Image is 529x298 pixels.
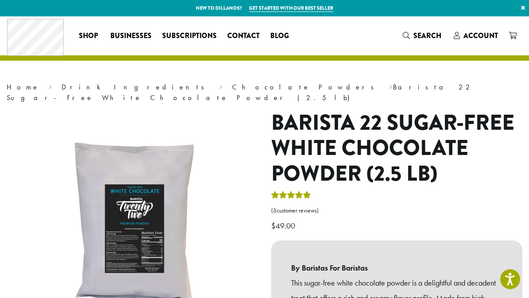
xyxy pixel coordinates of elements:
span: Subscriptions [162,31,217,42]
span: Contact [227,31,260,42]
span: Search [413,31,441,41]
a: Home [7,82,39,92]
span: › [49,79,52,93]
span: $ [271,221,276,231]
bdi: 49.00 [271,221,297,231]
span: Account [463,31,498,41]
div: Rated 5.00 out of 5 [271,190,311,203]
span: Shop [79,31,98,42]
a: Get started with our best seller [249,4,333,12]
span: › [219,79,222,93]
span: Businesses [110,31,152,42]
h1: Barista 22 Sugar-Free White Chocolate Powder (2.5 lb) [271,110,522,187]
span: 3 [273,207,276,214]
a: Shop [74,29,105,43]
span: › [389,79,392,93]
a: Chocolate Powders [232,82,380,92]
a: Search [397,28,448,43]
a: (3customer reviews) [271,206,522,215]
b: By Baristas For Baristas [291,260,502,275]
a: Drink Ingredients [62,82,210,92]
span: Blog [270,31,289,42]
nav: Breadcrumb [7,82,522,103]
